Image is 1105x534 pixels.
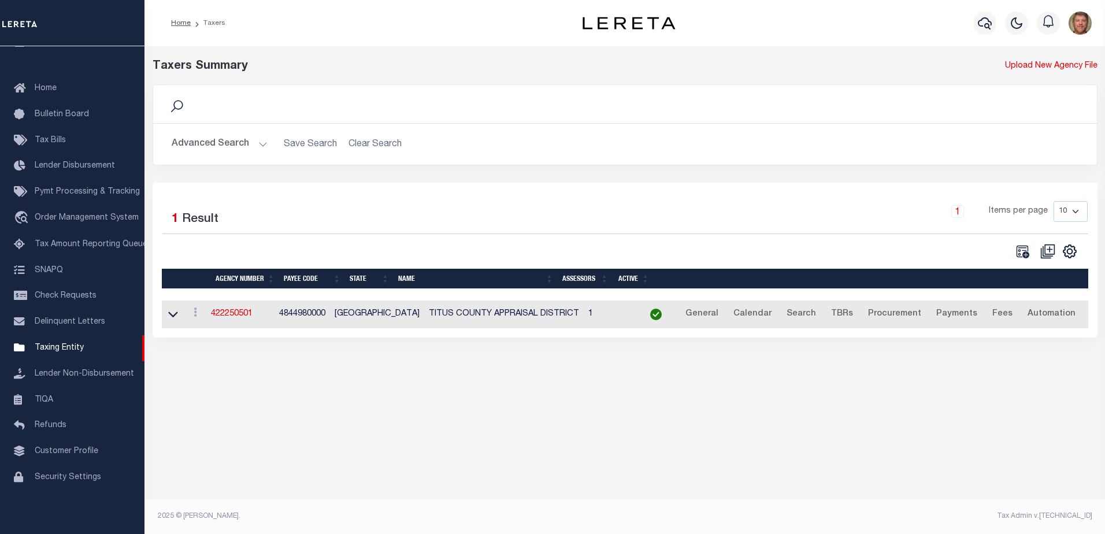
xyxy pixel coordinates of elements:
span: Pymt Processing & Tracking [35,188,140,196]
div: Tax Admin v.[TECHNICAL_ID] [633,511,1092,521]
span: Bulletin Board [35,110,89,118]
span: Items per page [989,205,1048,218]
span: TIQA [35,395,53,403]
span: Customer Profile [35,447,98,455]
img: logo-dark.svg [583,17,675,29]
span: Home [35,84,57,92]
td: 1 [584,301,636,329]
div: 2025 © [PERSON_NAME]. [149,511,625,521]
li: Taxers [191,18,225,28]
i: travel_explore [14,211,32,226]
th: Agency Number: activate to sort column ascending [211,269,279,289]
td: [GEOGRAPHIC_DATA] [330,301,424,329]
a: Payments [931,305,982,324]
span: Taxing Entity [35,344,84,352]
th: Active: activate to sort column ascending [613,269,654,289]
a: Upload New Agency File [1005,60,1097,73]
button: Advanced Search [172,133,268,155]
a: Search [781,305,821,324]
img: check-icon-green.svg [650,309,662,320]
a: Calendar [728,305,777,324]
span: Check Requests [35,292,97,300]
label: Result [182,210,218,229]
a: Automation [1022,305,1081,324]
a: 422250501 [211,310,253,318]
div: Taxers Summary [153,58,857,75]
th: Name: activate to sort column ascending [394,269,558,289]
td: 4844980000 [275,301,330,329]
td: TITUS COUNTY APPRAISAL DISTRICT [424,301,584,329]
span: Security Settings [35,473,101,481]
a: Fees [987,305,1018,324]
a: Home [171,20,191,27]
th: State: activate to sort column ascending [345,269,394,289]
span: 1 [172,213,179,225]
span: Lender Non-Disbursement [35,370,134,378]
a: TBRs [826,305,858,324]
th: Payee Code: activate to sort column ascending [279,269,345,289]
a: 1 [951,205,964,218]
span: SNAPQ [35,266,63,274]
span: Lender Disbursement [35,162,115,170]
span: Refunds [35,421,66,429]
span: Delinquent Letters [35,318,105,326]
span: Tax Amount Reporting Queue [35,240,147,249]
a: General [680,305,724,324]
span: Tax Bills [35,136,66,144]
th: Assessors: activate to sort column ascending [558,269,613,289]
span: Order Management System [35,214,139,222]
a: Procurement [863,305,926,324]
